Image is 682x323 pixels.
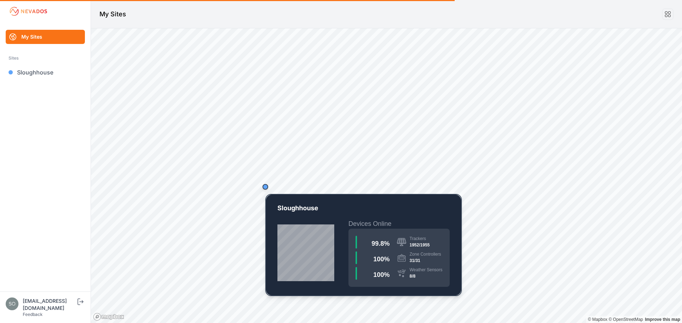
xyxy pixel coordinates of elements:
[410,236,430,241] div: Trackers
[645,317,680,322] a: Map feedback
[410,267,443,273] div: Weather Sensors
[608,317,643,322] a: OpenStreetMap
[410,251,441,257] div: Zone Controllers
[23,297,76,312] div: [EMAIL_ADDRESS][DOMAIN_NAME]
[266,195,461,295] a: CA-05
[372,240,390,247] span: 99.8 %
[258,180,272,194] div: Map marker
[348,219,450,229] h2: Devices Online
[6,65,85,79] a: Sloughhouse
[588,317,607,322] a: Mapbox
[6,297,18,310] img: solarae@invenergy.com
[6,30,85,44] a: My Sites
[410,257,441,264] div: 31/31
[373,256,390,263] span: 100 %
[373,271,390,278] span: 100 %
[23,312,43,317] a: Feedback
[93,313,124,321] a: Mapbox logo
[99,9,126,19] h1: My Sites
[277,203,450,219] p: Sloughhouse
[410,273,443,280] div: 8/8
[9,6,48,17] img: Nevados
[91,28,682,323] canvas: Map
[9,54,82,62] div: Sites
[410,241,430,249] div: 1952/1955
